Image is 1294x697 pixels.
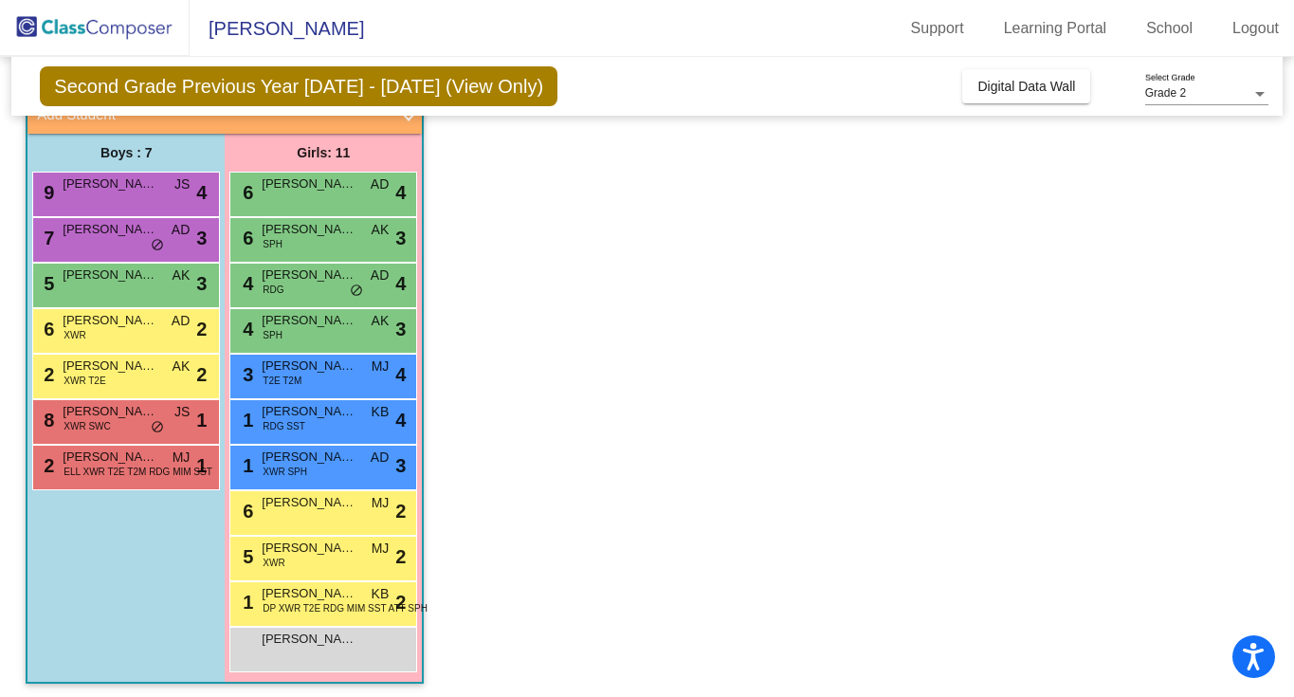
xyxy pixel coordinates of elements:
span: 6 [238,501,253,522]
span: MJ [173,448,191,468]
a: School [1131,13,1208,44]
span: do_not_disturb_alt [151,238,164,253]
span: 2 [395,588,406,616]
span: [PERSON_NAME] [262,357,356,376]
span: 6 [39,319,54,339]
span: XWR SPH [263,465,307,479]
span: 2 [39,364,54,385]
span: JS [174,174,190,194]
span: [PERSON_NAME] [63,266,157,284]
span: 7 [39,228,54,248]
button: Digital Data Wall [962,69,1090,103]
span: [PERSON_NAME] [262,402,356,421]
span: [PERSON_NAME] [262,539,356,558]
span: 2 [196,315,207,343]
span: AD [371,448,389,468]
span: Digital Data Wall [977,79,1075,94]
span: 2 [395,497,406,525]
span: 4 [395,360,406,389]
a: Support [896,13,979,44]
span: Grade 2 [1145,86,1186,100]
span: XWR T2E [64,374,105,388]
span: ELL XWR T2E T2M RDG MIM SST [64,465,212,479]
span: 4 [395,406,406,434]
span: [PERSON_NAME] [262,448,356,467]
span: [PERSON_NAME] [PERSON_NAME] [63,220,157,239]
span: 8 [39,410,54,431]
span: AK [372,311,390,331]
span: 3 [395,315,406,343]
span: [PERSON_NAME] [262,584,356,603]
span: 3 [196,269,207,298]
span: [PERSON_NAME] [190,13,364,44]
span: do_not_disturb_alt [350,284,363,299]
span: [PERSON_NAME] [262,311,356,330]
span: 4 [395,269,406,298]
span: DP XWR T2E RDG MIM SST ATT SPH [263,601,428,615]
span: T2E T2M [263,374,301,388]
span: KB [372,584,390,604]
a: Logout [1217,13,1294,44]
span: AK [173,266,191,285]
span: [PERSON_NAME] [262,220,356,239]
span: do_not_disturb_alt [151,420,164,435]
span: XWR [64,328,85,342]
span: [PERSON_NAME] [262,174,356,193]
span: KB [372,402,390,422]
span: 4 [395,178,406,207]
div: Girls: 11 [225,134,422,172]
span: AK [372,220,390,240]
span: 9 [39,182,54,203]
span: AD [172,220,190,240]
span: XWR SWC [64,419,110,433]
span: [PERSON_NAME] [63,402,157,421]
a: Learning Portal [989,13,1122,44]
span: 2 [196,360,207,389]
span: [PERSON_NAME] [63,174,157,193]
span: 2 [39,455,54,476]
span: JS [174,402,190,422]
span: 3 [395,451,406,480]
span: [PERSON_NAME] [63,311,157,330]
span: 5 [238,546,253,567]
span: MJ [372,539,390,559]
span: [PERSON_NAME] [63,357,157,376]
span: MJ [372,493,390,513]
div: Boys : 7 [27,134,225,172]
span: 3 [238,364,253,385]
span: MJ [372,357,390,376]
span: 4 [196,178,207,207]
span: [PERSON_NAME] [262,493,356,512]
span: [PERSON_NAME] [63,448,157,467]
span: 1 [196,406,207,434]
span: 3 [196,224,207,252]
span: XWR [263,556,284,570]
span: 4 [238,273,253,294]
span: 1 [238,455,253,476]
span: SPH [263,237,282,251]
span: Second Grade Previous Year [DATE] - [DATE] (View Only) [40,66,557,106]
span: 1 [238,592,253,613]
span: AD [172,311,190,331]
span: AK [173,357,191,376]
span: 3 [395,224,406,252]
span: [PERSON_NAME] [262,266,356,284]
span: 6 [238,182,253,203]
span: RDG [263,283,283,297]
span: 5 [39,273,54,294]
span: 4 [238,319,253,339]
span: [PERSON_NAME] [262,630,356,649]
span: AD [371,174,389,194]
span: RDG SST [263,419,304,433]
span: 1 [196,451,207,480]
span: 6 [238,228,253,248]
span: 2 [395,542,406,571]
span: 1 [238,410,253,431]
span: AD [371,266,389,285]
span: SPH [263,328,282,342]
